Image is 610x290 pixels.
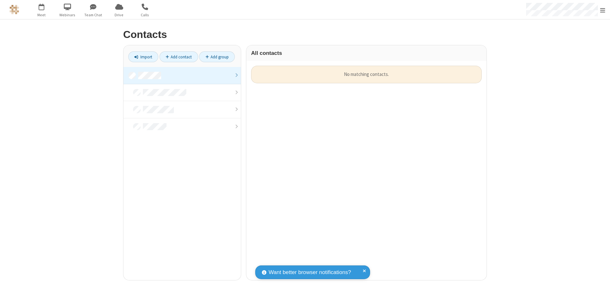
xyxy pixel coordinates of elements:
[160,51,198,62] a: Add contact
[30,12,54,18] span: Meet
[199,51,235,62] a: Add group
[81,12,105,18] span: Team Chat
[56,12,79,18] span: Webinars
[251,66,482,83] div: No matching contacts.
[10,5,19,14] img: QA Selenium DO NOT DELETE OR CHANGE
[246,61,487,280] div: grid
[251,50,482,56] h3: All contacts
[128,51,158,62] a: Import
[133,12,157,18] span: Calls
[269,268,351,277] span: Want better browser notifications?
[107,12,131,18] span: Drive
[123,29,487,40] h2: Contacts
